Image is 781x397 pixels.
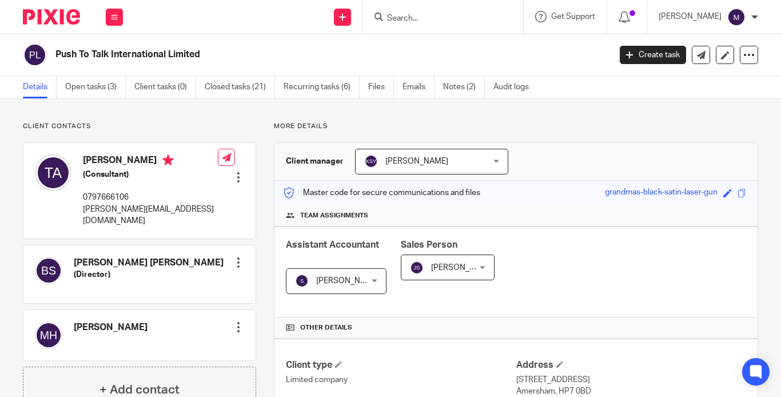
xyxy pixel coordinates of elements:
a: Details [23,76,57,98]
a: Recurring tasks (6) [284,76,360,98]
span: Get Support [551,13,595,21]
p: [PERSON_NAME][EMAIL_ADDRESS][DOMAIN_NAME] [83,204,218,227]
h4: [PERSON_NAME] [74,321,148,334]
a: Notes (2) [443,76,485,98]
p: Client contacts [23,122,256,131]
a: Closed tasks (21) [205,76,275,98]
a: Files [368,76,394,98]
a: Emails [403,76,435,98]
h4: [PERSON_NAME] [83,154,218,169]
p: Limited company [286,374,516,386]
p: More details [274,122,758,131]
p: 0797666106 [83,192,218,203]
span: [PERSON_NAME] [431,264,494,272]
h2: Push To Talk International Limited [55,49,493,61]
span: [PERSON_NAME] S [316,277,386,285]
p: Master code for secure communications and files [283,187,480,199]
h4: Address [516,359,746,371]
span: Sales Person [401,240,457,249]
input: Search [386,14,489,24]
span: Other details [300,323,352,332]
a: Client tasks (0) [134,76,196,98]
p: Amersham, HP7 0BD [516,386,746,397]
span: Team assignments [300,211,368,220]
p: [STREET_ADDRESS] [516,374,746,386]
img: svg%3E [35,257,62,284]
h4: [PERSON_NAME] [PERSON_NAME] [74,257,224,269]
div: grandmas-black-satin-laser-gun [605,186,718,200]
p: [PERSON_NAME] [659,11,722,22]
img: svg%3E [410,261,424,275]
img: svg%3E [35,154,71,191]
h4: Client type [286,359,516,371]
a: Audit logs [493,76,537,98]
span: [PERSON_NAME] [385,157,448,165]
img: svg%3E [23,43,47,67]
img: svg%3E [727,8,746,26]
a: Open tasks (3) [65,76,126,98]
h3: Client manager [286,156,344,167]
h5: (Consultant) [83,169,218,180]
img: svg%3E [364,154,378,168]
span: Assistant Accountant [286,240,379,249]
img: svg%3E [295,274,309,288]
a: Create task [620,46,686,64]
img: Pixie [23,9,80,25]
h5: (Director) [74,269,224,280]
i: Primary [162,154,174,166]
img: svg%3E [35,321,62,349]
